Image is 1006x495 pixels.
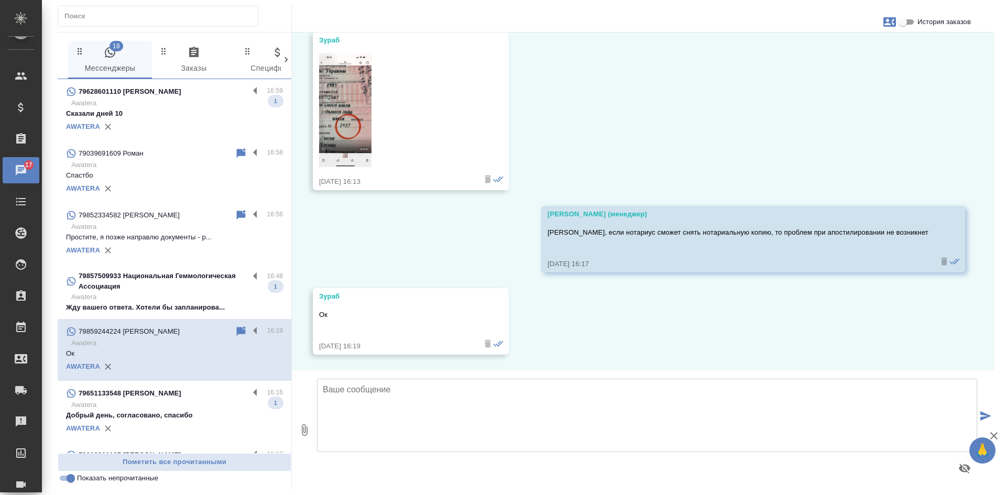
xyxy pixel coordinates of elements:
p: Жду вашего ответа. Хотели бы запланирова... [66,302,283,313]
div: [DATE] 16:13 [319,177,472,187]
div: Пометить непрочитанным [235,147,247,160]
p: 16:58 [267,147,283,158]
p: Спастбо [66,170,283,181]
p: 16:56 [267,209,283,219]
div: 79859244224 [PERSON_NAME]16:19AwateraОкAWATERA [58,319,291,381]
a: AWATERA [66,424,100,432]
span: Пометить все прочитанными [63,456,286,468]
p: Awatera [71,160,283,170]
p: 16:48 [267,271,283,281]
span: 1 [268,96,283,106]
button: Удалить привязку [100,243,116,258]
div: 79651133548 [PERSON_NAME]16:16AwateraДобрый день, согласовано, спасибо1AWATERA [58,381,291,443]
img: Thumbnail [319,53,371,168]
div: [DATE] 16:19 [319,341,472,351]
a: 17 [3,157,39,183]
p: Сказали дней 10 [66,108,283,119]
span: 17 [19,160,39,170]
div: [PERSON_NAME] (менеджер) [548,209,928,219]
a: AWATERA [66,123,100,130]
span: 🙏 [974,439,991,461]
p: Ок [66,348,283,359]
span: Заказы [158,46,229,75]
p: Awatera [71,338,283,348]
span: 1 [268,281,283,292]
p: 79628601110 [PERSON_NAME] [79,86,181,97]
p: 79651133548 [PERSON_NAME] [79,388,181,399]
p: 16:19 [267,325,283,336]
p: Добрый день, согласовано, спасибо [66,410,283,421]
div: Зураб [319,291,472,302]
a: AWATERA [66,362,100,370]
button: Пометить все прочитанными [58,453,291,471]
span: Показать непрочитанные [77,473,158,483]
p: 79852334582 [PERSON_NAME] [79,210,180,221]
input: Поиск [64,9,258,24]
svg: Зажми и перетащи, чтобы поменять порядок вкладок [243,46,253,56]
button: Удалить привязку [100,119,116,135]
p: [PERSON_NAME], если нотариус сможет снять нотариальную копию, то проблем при апостилировании не в... [548,227,928,238]
span: 1 [268,398,283,408]
span: История заказов [917,17,971,27]
a: AWATERA [66,184,100,192]
span: Спецификации [242,46,313,75]
p: 79859244224 [PERSON_NAME] [79,326,180,337]
div: Пометить непрочитанным [235,325,247,338]
button: Предпросмотр [952,456,977,481]
p: Awatera [71,292,283,302]
p: 79039691609 Роман [79,148,144,159]
p: Awatera [71,400,283,410]
span: Мессенджеры [74,46,146,75]
button: 🙏 [969,437,996,464]
p: Простите, я позже направлю документы - р... [66,232,283,243]
svg: Зажми и перетащи, чтобы поменять порядок вкладок [159,46,169,56]
button: Заявки [877,9,902,35]
p: Awatera [71,222,283,232]
p: 16:12 [267,449,283,459]
p: 16:59 [267,85,283,96]
div: [DATE] 16:17 [548,259,928,269]
span: 18 [110,41,123,51]
div: Пометить непрочитанным [235,209,247,222]
a: AWATERA [66,246,100,254]
div: 79852334582 [PERSON_NAME]16:56AwateraПростите, я позже направлю документы - р...AWATERA [58,203,291,265]
button: Удалить привязку [100,359,116,375]
div: Зураб [319,35,472,46]
div: 79628601110 [PERSON_NAME]16:59AwateraСказали дней 101AWATERA [58,79,291,141]
button: Удалить привязку [100,181,116,196]
button: Удалить привязку [100,421,116,436]
div: 79857509933 Национальная Геммологическая Ассоциация16:48AwateraЖду вашего ответа. Хотели бы запла... [58,265,291,319]
div: 79039691609 Роман16:58AwateraСпастбоAWATERA [58,141,291,203]
p: 16:16 [267,387,283,398]
p: 79857509933 Национальная Геммологическая Ассоциация [79,271,249,292]
p: Awatera [71,98,283,108]
p: 79918801137 [PERSON_NAME] [79,450,181,460]
p: Ок [319,310,472,320]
